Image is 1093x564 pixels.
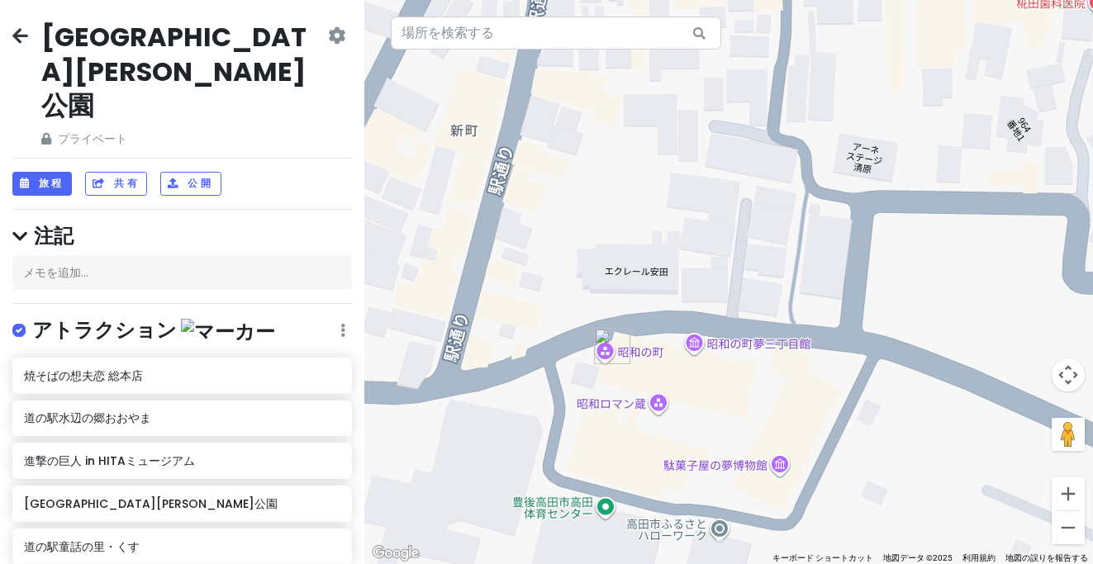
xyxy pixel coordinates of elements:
font: 注記 [34,222,74,249]
button: 共有 [85,172,147,196]
font: 共有 [114,177,140,191]
button: 地図上にペグマンを落として、ストリートビューを開きます [1052,418,1085,451]
font: アトラクション [32,316,177,344]
button: キーボード争奪 [772,552,873,564]
button: ズームアウト [1052,511,1085,544]
input: 場所を検索する [391,17,721,50]
font: メモを追加... [23,264,88,281]
a: Google マップでこの地域を開きます（新しいウィンドウが開きます） [368,543,423,564]
a: 地図の誤りを報告する [1005,553,1088,562]
font: [GEOGRAPHIC_DATA][PERSON_NAME]公園 [41,18,307,124]
font: プライベート [58,130,127,147]
font: 道の駅水辺の郷おおやま [24,410,151,426]
font: 進撃の巨人 in HITAミュージアム [24,453,195,469]
div: 昭和の町 [594,328,630,364]
button: ズームイン [1052,477,1085,510]
font: [GEOGRAPHIC_DATA][PERSON_NAME]公園 [24,495,278,512]
font: 地図データ ©2025 [883,553,953,562]
font: 焼そばの想夫恋 総本店 [24,367,143,384]
button: 旅程 [12,172,72,196]
font: 旅程 [39,177,64,191]
img: マーカー [181,319,275,344]
font: 公開 [188,177,213,191]
a: 利用規約 [962,553,996,562]
img: グーグル [368,543,423,564]
font: 道の駅童話の里・くす [24,538,140,555]
button: 公開 [160,172,221,196]
button: 地図のカメラ コントロール [1052,358,1085,391]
